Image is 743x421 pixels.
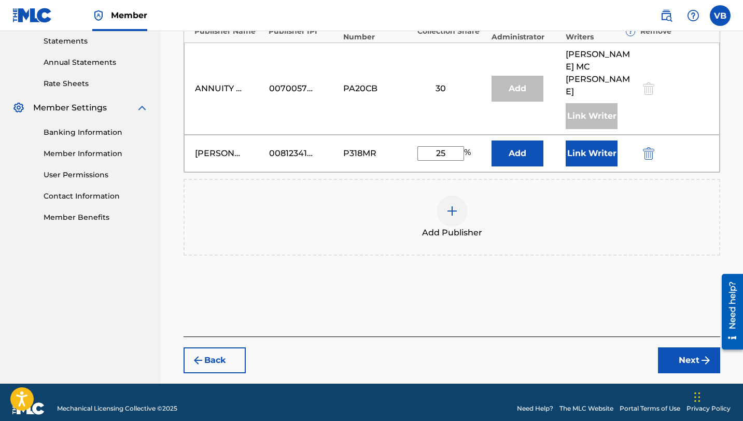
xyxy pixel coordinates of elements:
[683,5,704,26] div: Help
[464,146,473,161] span: %
[136,102,148,114] img: expand
[92,9,105,22] img: Top Rightsholder
[566,21,635,43] div: Represented Writers
[111,9,147,21] span: Member
[492,21,560,43] div: Add Administrator
[12,8,52,23] img: MLC Logo
[269,26,338,37] div: Publisher IPI
[492,141,543,166] button: Add
[44,148,148,159] a: Member Information
[343,21,412,43] div: Publisher Number
[44,127,148,138] a: Banking Information
[44,212,148,223] a: Member Benefits
[12,102,25,114] img: Member Settings
[194,26,263,37] div: Publisher Name
[44,78,148,89] a: Rate Sheets
[687,9,699,22] img: help
[517,404,553,413] a: Need Help?
[57,404,177,413] span: Mechanical Licensing Collective © 2025
[44,57,148,68] a: Annual Statements
[626,27,635,36] span: ?
[643,147,654,160] img: 12a2ab48e56ec057fbd8.svg
[417,26,486,37] div: Collection Share
[660,9,672,22] img: search
[44,170,148,180] a: User Permissions
[640,26,709,37] div: Remove
[446,205,458,217] img: add
[714,270,743,353] iframe: Resource Center
[33,102,107,114] span: Member Settings
[620,404,680,413] a: Portal Terms of Use
[12,402,45,415] img: logo
[710,5,731,26] div: User Menu
[699,354,712,367] img: f7272a7cc735f4ea7f67.svg
[566,48,635,98] span: [PERSON_NAME] MC [PERSON_NAME]
[694,382,700,413] div: Drag
[184,347,246,373] button: Back
[691,371,743,421] iframe: Chat Widget
[192,354,204,367] img: 7ee5dd4eb1f8a8e3ef2f.svg
[559,404,613,413] a: The MLC Website
[44,191,148,202] a: Contact Information
[422,227,482,239] span: Add Publisher
[658,347,720,373] button: Next
[44,36,148,47] a: Statements
[656,5,677,26] a: Public Search
[566,141,618,166] button: Link Writer
[686,404,731,413] a: Privacy Policy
